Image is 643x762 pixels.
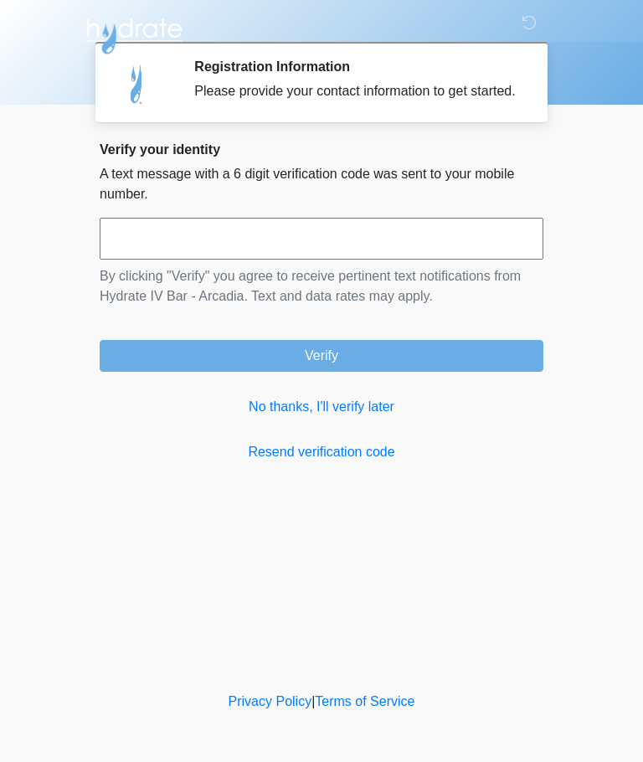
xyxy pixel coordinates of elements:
a: Privacy Policy [229,694,312,708]
h2: Verify your identity [100,142,543,157]
img: Agent Avatar [112,59,162,109]
button: Verify [100,340,543,372]
div: Please provide your contact information to get started. [194,81,518,101]
p: A text message with a 6 digit verification code was sent to your mobile number. [100,164,543,204]
a: No thanks, I'll verify later [100,397,543,417]
p: By clicking "Verify" you agree to receive pertinent text notifications from Hydrate IV Bar - Arca... [100,266,543,306]
a: Terms of Service [315,694,414,708]
a: Resend verification code [100,442,543,462]
a: | [311,694,315,708]
img: Hydrate IV Bar - Arcadia Logo [83,13,185,55]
